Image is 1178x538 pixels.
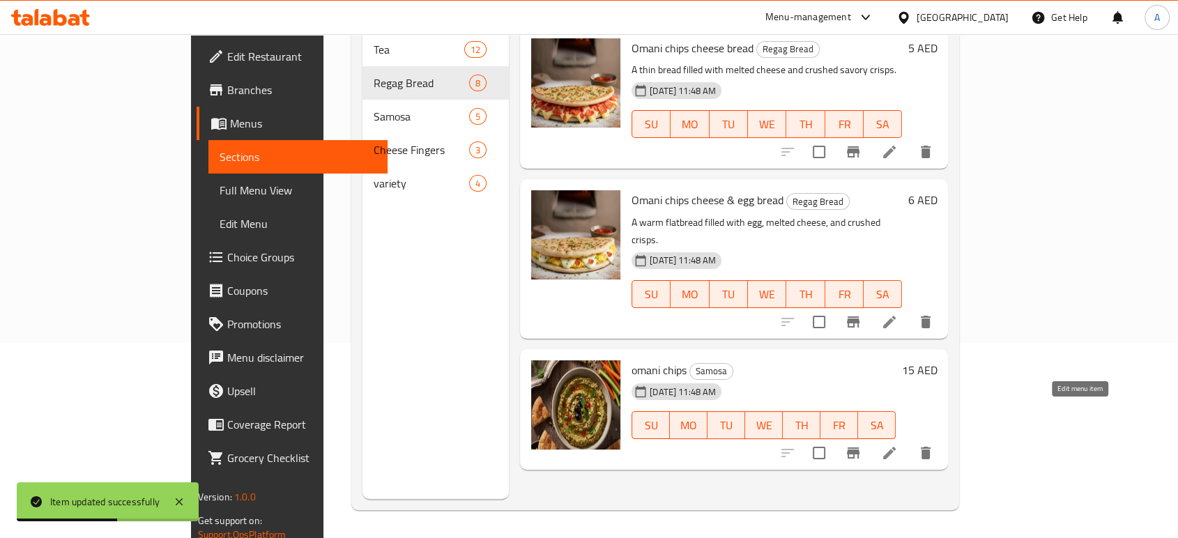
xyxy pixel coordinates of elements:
span: FR [826,415,852,436]
span: 8 [470,77,486,90]
div: Cheese Fingers3 [362,133,509,167]
span: TU [715,284,742,305]
div: Samosa [689,363,733,380]
button: SA [864,280,902,308]
span: 3 [470,144,486,157]
span: 1.0.0 [234,488,256,506]
span: Upsell [227,383,376,399]
div: items [469,108,487,125]
a: Edit Restaurant [197,40,388,73]
h6: 5 AED [908,38,937,58]
button: TH [783,411,820,439]
img: omani chips [531,360,620,449]
span: Select to update [804,137,834,167]
span: SA [869,114,896,134]
a: Full Menu View [208,174,388,207]
span: SA [864,415,890,436]
button: MO [671,110,709,138]
span: TU [715,114,742,134]
span: [DATE] 11:48 AM [644,385,721,399]
span: Cheese Fingers [374,141,469,158]
a: Sections [208,140,388,174]
span: Samosa [374,108,469,125]
span: Samosa [690,363,733,379]
img: Omani chips cheese bread [531,38,620,128]
span: Select to update [804,438,834,468]
p: A thin bread filled with melted cheese and crushed savory crisps. [632,61,902,79]
button: TU [707,411,745,439]
a: Branches [197,73,388,107]
div: Menu-management [765,9,851,26]
div: Regag Bread [786,193,850,210]
span: Tea [374,41,464,58]
button: Branch-specific-item [836,305,870,339]
nav: Menu sections [362,27,509,206]
span: variety [374,175,469,192]
a: Edit menu item [881,314,898,330]
span: TH [792,284,819,305]
button: SU [632,110,671,138]
span: [DATE] 11:48 AM [644,84,721,98]
button: MO [670,411,707,439]
span: 5 [470,110,486,123]
span: Get support on: [198,512,262,530]
span: 4 [470,177,486,190]
span: MO [675,415,702,436]
span: Full Menu View [220,182,376,199]
span: FR [831,284,858,305]
span: MO [676,114,703,134]
div: variety4 [362,167,509,200]
span: A [1154,10,1160,25]
span: Omani chips cheese & egg bread [632,190,783,210]
span: 12 [465,43,486,56]
button: FR [820,411,858,439]
h6: 6 AED [908,190,937,210]
div: Regag Bread [756,41,820,58]
span: Sections [220,148,376,165]
div: items [469,75,487,91]
span: SU [638,114,665,134]
img: Omani chips cheese & egg bread [531,190,620,279]
span: TH [792,114,819,134]
span: Grocery Checklist [227,449,376,466]
span: Edit Restaurant [227,48,376,65]
span: Version: [198,488,232,506]
button: SU [632,280,671,308]
span: Regag Bread [757,41,819,57]
span: WE [754,114,781,134]
button: delete [909,135,942,169]
a: Grocery Checklist [197,441,388,475]
span: TU [713,415,740,436]
button: WE [748,280,786,308]
button: TU [710,110,748,138]
span: omani chips [632,360,687,381]
span: SU [638,284,665,305]
div: [GEOGRAPHIC_DATA] [917,10,1009,25]
span: Branches [227,82,376,98]
span: [DATE] 11:48 AM [644,254,721,267]
div: Item updated successfully [50,494,160,509]
span: SU [638,415,664,436]
span: SA [869,284,896,305]
div: items [469,141,487,158]
div: Tea12 [362,33,509,66]
button: TH [786,110,825,138]
span: Promotions [227,316,376,332]
a: Menus [197,107,388,140]
span: Edit Menu [220,215,376,232]
button: WE [745,411,783,439]
span: FR [831,114,858,134]
a: Coverage Report [197,408,388,441]
button: delete [909,305,942,339]
a: Menu disclaimer [197,341,388,374]
span: Regag Bread [374,75,469,91]
span: TH [788,415,815,436]
h6: 15 AED [901,360,937,380]
button: TH [786,280,825,308]
span: WE [754,284,781,305]
span: Choice Groups [227,249,376,266]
